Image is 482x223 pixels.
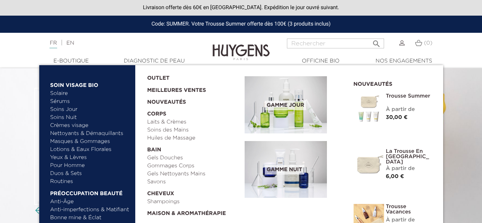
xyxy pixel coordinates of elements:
a: Lotions & Eaux Florales [50,146,130,154]
span: 30,00 € [386,115,408,120]
i:  [372,37,381,46]
a: Préoccupation beauté [50,186,130,198]
a: Cheveux [147,186,239,198]
span: 6,00 € [386,174,404,179]
a: Bain [147,142,239,154]
a: Meilleures Ventes [147,82,232,95]
a: FR [50,40,57,48]
a: Anti-Âge [50,198,130,206]
a: Soin Visage Bio [50,77,130,90]
a: Pour Homme [50,162,130,170]
a: Shampoings [147,198,239,206]
a: Trousse Summer [386,93,432,99]
img: routine_jour_banner.jpg [245,76,327,133]
a: Gamme jour [245,76,342,133]
a: Routines [50,178,130,186]
a: Solaire [50,90,130,98]
a: Gels Douches [147,154,239,162]
a: Bonne mine & Éclat [50,214,130,222]
a: Gamme nuit [245,141,342,198]
a: Crèmes visage [50,122,130,130]
a: Officine Bio [283,57,359,65]
button:  [370,36,383,47]
div: Boutons du carrousel [38,205,63,217]
h2: Nouveautés [354,79,432,88]
a: Nouveautés [147,95,239,106]
a: Soins des Mains [147,126,239,134]
a: Diagnostic de peau [116,57,192,65]
a: OUTLET [147,71,232,82]
span: Gamme jour [265,101,306,110]
a: Duos & Sets [50,170,130,178]
a: Masques & Gommages [50,138,130,146]
a: Soins Jour [50,106,130,114]
a: Gels Nettoyants Mains [147,170,239,178]
img: Huygens [213,32,270,61]
a: Sérums [50,98,130,106]
a: Laits & Crèmes [147,118,239,126]
a: Soins Nuit [50,114,123,122]
a: Maison & Aromathérapie [147,206,239,218]
a: Nettoyants & Démaquillants [50,130,130,138]
img: Trousse Summer [354,93,384,124]
a: Nos engagements [366,57,442,65]
a: La Trousse en [GEOGRAPHIC_DATA] [386,149,432,165]
img: La Trousse en Coton [354,149,384,179]
input: Rechercher [287,39,384,48]
img: routine_nuit_banner.jpg [245,141,327,198]
div: À partir de [386,165,432,173]
a: Yeux & Lèvres [50,154,130,162]
span: Gamme nuit [265,165,304,175]
span: (0) [424,40,432,46]
a: Anti-imperfections & Matifiant [50,206,130,214]
a: Huiles de Massage [147,134,239,142]
a: EN [66,40,74,46]
div: | [46,39,195,48]
a: Corps [147,106,239,118]
a: E-Boutique [33,57,109,65]
a: Trousse Vacances [386,204,432,215]
div: À partir de [386,106,432,114]
a: Gommages Corps [147,162,239,170]
a: Savons [147,178,239,186]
